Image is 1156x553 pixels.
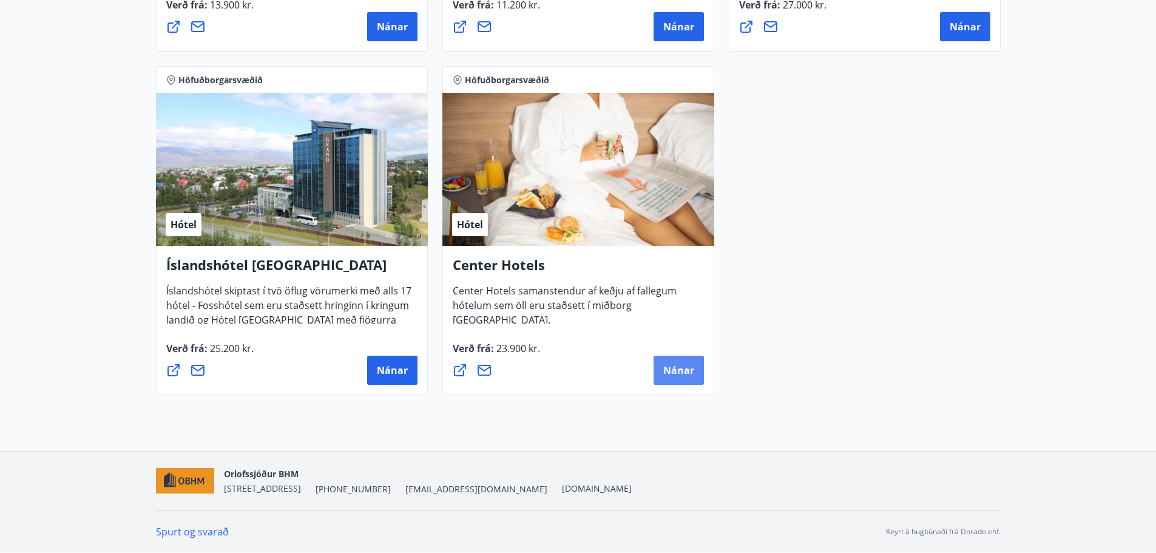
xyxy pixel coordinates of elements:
span: Íslandshótel skiptast í tvö öflug vörumerki með alls 17 hótel - Fosshótel sem eru staðsett hringi... [166,284,411,351]
h4: Íslandshótel [GEOGRAPHIC_DATA] [166,256,417,283]
button: Nánar [367,356,417,385]
span: Höfuðborgarsvæðið [178,74,263,86]
span: Nánar [377,364,408,377]
h4: Center Hotels [453,256,704,283]
span: [STREET_ADDRESS] [224,483,301,494]
span: Höfuðborgarsvæðið [465,74,549,86]
span: Orlofssjóður BHM [224,468,299,480]
span: Nánar [377,20,408,33]
p: Keyrt á hugbúnaði frá Dorado ehf. [886,526,1001,537]
span: Verð frá : [453,342,540,365]
span: [EMAIL_ADDRESS][DOMAIN_NAME] [405,483,547,495]
span: Hótel [171,218,197,231]
a: [DOMAIN_NAME] [562,483,632,494]
span: 25.200 kr. [208,342,254,355]
span: Nánar [663,364,694,377]
span: Nánar [950,20,981,33]
button: Nánar [654,12,704,41]
span: 23.900 kr. [494,342,540,355]
span: Hótel [457,218,483,231]
span: Verð frá : [166,342,254,365]
a: Spurt og svarað [156,525,229,538]
img: c7HIBRK87IHNqKbXD1qOiSZFdQtg2UzkX3TnRQ1O.png [156,468,215,494]
button: Nánar [654,356,704,385]
span: Nánar [663,20,694,33]
span: Center Hotels samanstendur af keðju af fallegum hótelum sem öll eru staðsett í miðborg [GEOGRAPHI... [453,284,677,336]
button: Nánar [940,12,990,41]
button: Nánar [367,12,417,41]
span: [PHONE_NUMBER] [316,483,391,495]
